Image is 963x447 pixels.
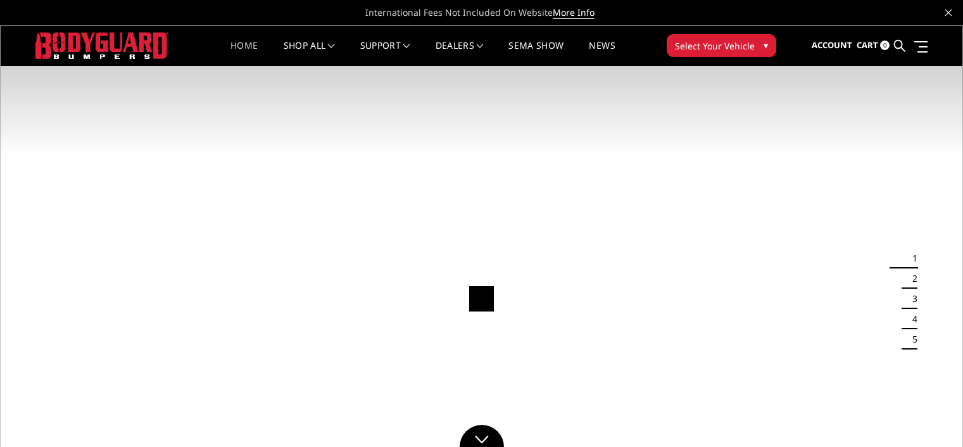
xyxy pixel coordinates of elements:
a: Account [812,28,852,63]
a: Dealers [436,41,484,66]
a: News [589,41,615,66]
a: Cart 0 [857,28,890,63]
a: More Info [553,6,595,19]
a: SEMA Show [508,41,563,66]
span: ▾ [764,39,768,52]
button: Select Your Vehicle [667,34,776,57]
a: shop all [284,41,335,66]
a: Home [230,41,258,66]
img: BODYGUARD BUMPERS [35,32,168,58]
button: 5 of 5 [905,329,917,349]
button: 3 of 5 [905,289,917,309]
button: 2 of 5 [905,268,917,289]
span: 0 [880,41,890,50]
a: Click to Down [460,425,504,447]
span: Cart [857,39,878,51]
span: Select Your Vehicle [675,39,755,53]
a: Support [360,41,410,66]
button: 1 of 5 [905,248,917,268]
span: Account [812,39,852,51]
button: 4 of 5 [905,309,917,329]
